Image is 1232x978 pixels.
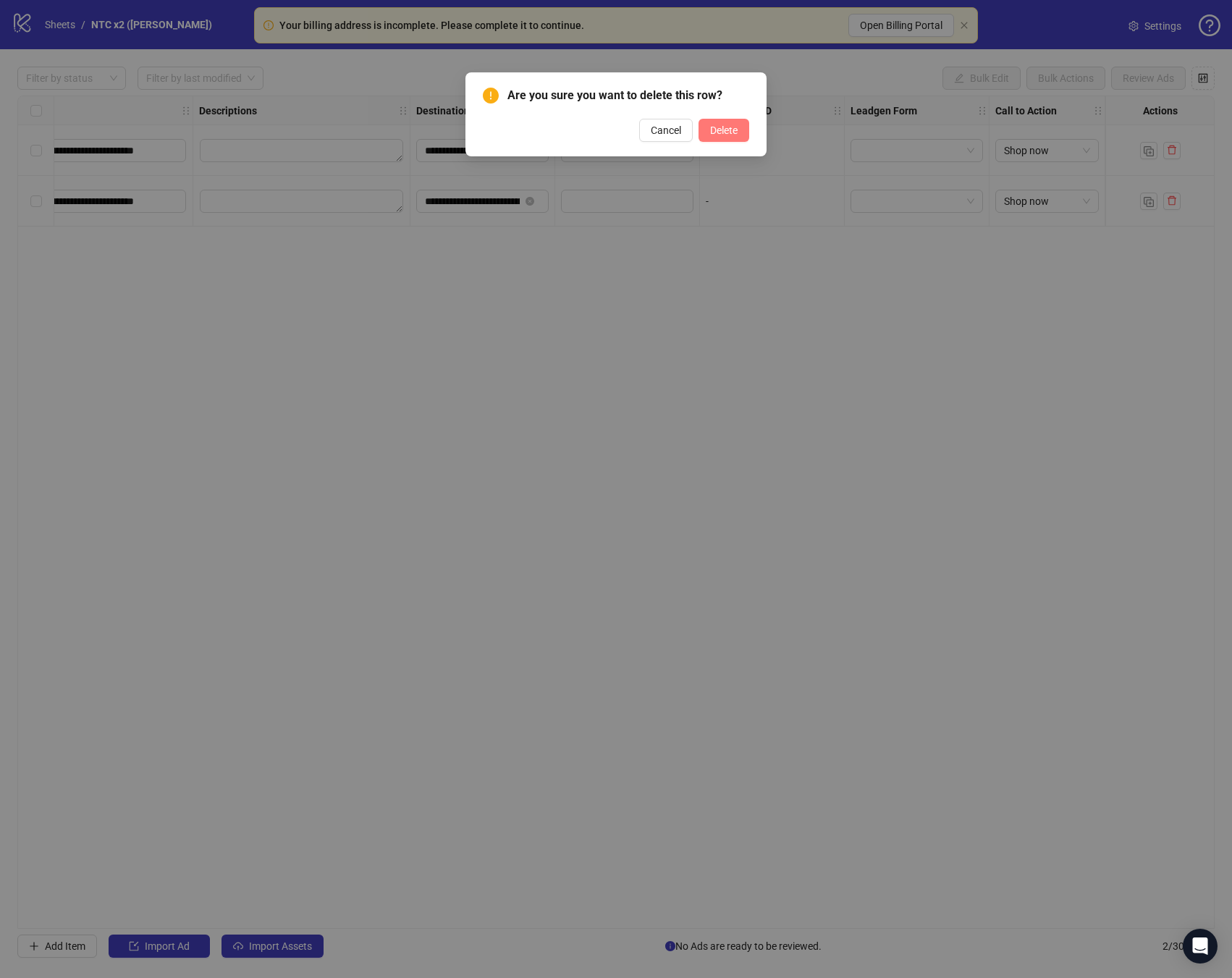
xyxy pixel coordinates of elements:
[710,125,738,136] span: Delete
[507,87,749,104] span: Are you sure you want to delete this row?
[1183,929,1218,964] div: Open Intercom Messenger
[483,88,499,104] span: exclamation-circle
[651,125,681,136] span: Cancel
[639,119,693,142] button: Cancel
[699,119,749,142] button: Delete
